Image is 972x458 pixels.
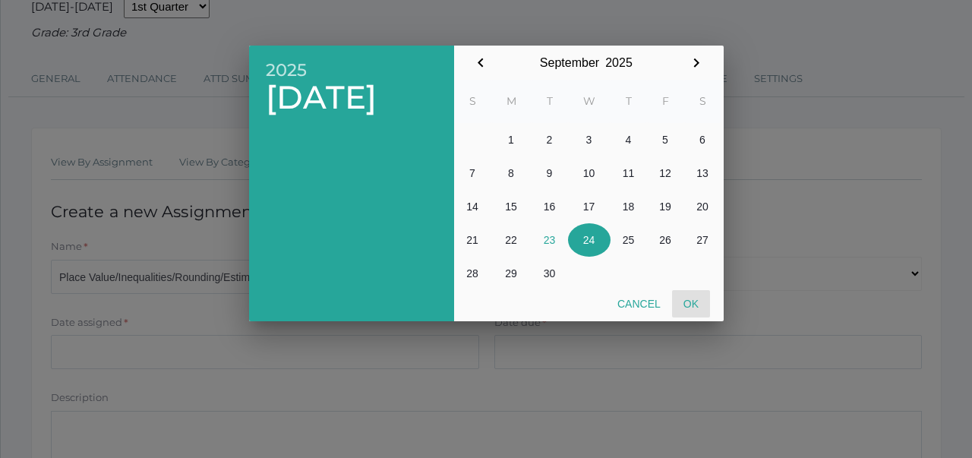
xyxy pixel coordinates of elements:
button: 15 [491,190,532,223]
button: Ok [672,290,710,317]
span: [DATE] [266,80,437,115]
button: 14 [454,190,491,223]
button: 24 [568,223,611,257]
button: 6 [684,123,721,156]
button: 10 [568,156,611,190]
span: 2025 [266,61,437,80]
button: 13 [684,156,721,190]
button: 28 [454,257,491,290]
button: 5 [647,123,684,156]
button: 21 [454,223,491,257]
button: 23 [532,223,568,257]
button: 22 [491,223,532,257]
abbr: Sunday [469,94,476,108]
button: 27 [684,223,721,257]
abbr: Friday [662,94,669,108]
abbr: Thursday [626,94,632,108]
button: 16 [532,190,568,223]
button: 26 [647,223,684,257]
button: 7 [454,156,491,190]
button: 19 [647,190,684,223]
button: 29 [491,257,532,290]
button: 20 [684,190,721,223]
abbr: Wednesday [583,94,595,108]
button: 18 [611,190,647,223]
button: 25 [611,223,647,257]
button: 11 [611,156,647,190]
button: 3 [568,123,611,156]
button: 4 [611,123,647,156]
button: 12 [647,156,684,190]
button: 2 [532,123,568,156]
button: 30 [532,257,568,290]
button: Cancel [606,290,672,317]
button: 8 [491,156,532,190]
abbr: Monday [507,94,516,108]
button: 1 [491,123,532,156]
button: 9 [532,156,568,190]
abbr: Saturday [699,94,706,108]
abbr: Tuesday [547,94,553,108]
button: 17 [568,190,611,223]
